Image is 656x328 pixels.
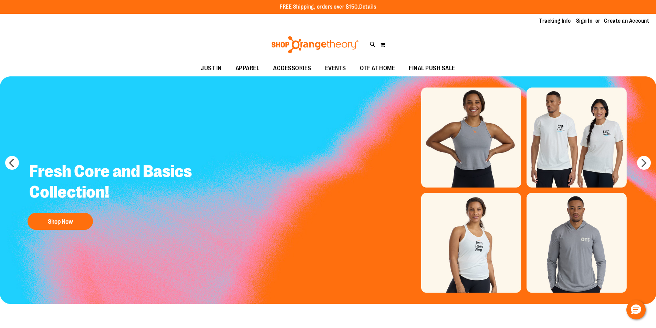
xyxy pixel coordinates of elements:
span: ACCESSORIES [273,61,311,76]
a: APPAREL [229,61,267,76]
a: EVENTS [318,61,353,76]
h2: Fresh Core and Basics Collection! [24,156,208,209]
a: OTF AT HOME [353,61,402,76]
img: Shop Orangetheory [270,36,360,53]
button: next [637,156,651,170]
a: Details [359,4,376,10]
button: Shop Now [28,213,93,230]
span: EVENTS [325,61,346,76]
span: OTF AT HOME [360,61,395,76]
a: FINAL PUSH SALE [402,61,462,76]
a: Tracking Info [539,17,571,25]
a: Sign In [576,17,593,25]
a: ACCESSORIES [266,61,318,76]
a: Fresh Core and Basics Collection! Shop Now [24,156,208,233]
a: Create an Account [604,17,649,25]
a: JUST IN [194,61,229,76]
button: prev [5,156,19,170]
span: JUST IN [201,61,222,76]
button: Hello, have a question? Let’s chat. [626,300,646,319]
p: FREE Shipping, orders over $150. [280,3,376,11]
span: APPAREL [236,61,260,76]
span: FINAL PUSH SALE [409,61,455,76]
